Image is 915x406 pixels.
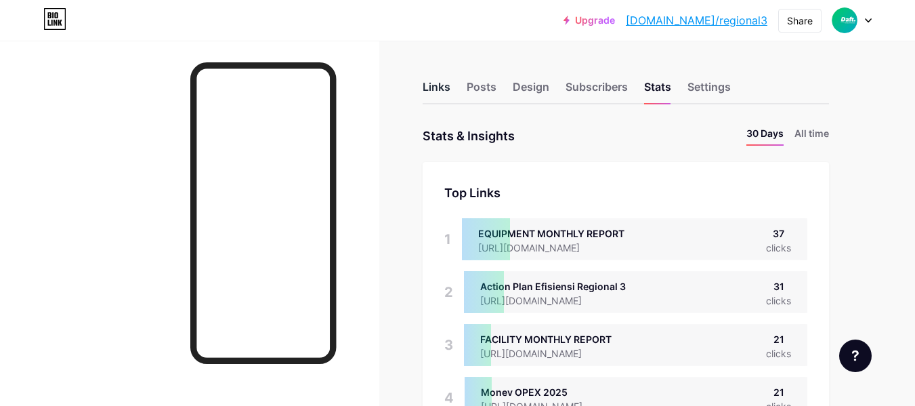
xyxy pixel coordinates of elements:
[766,385,791,399] div: 21
[481,385,604,399] div: Monev OPEX 2025
[766,279,791,293] div: 31
[766,293,791,308] div: clicks
[480,279,626,293] div: Action Plan Efisiensi Regional 3
[766,226,791,241] div: 37
[423,79,450,103] div: Links
[444,184,807,202] div: Top Links
[444,324,453,366] div: 3
[832,7,857,33] img: regional3
[480,293,626,308] div: [URL][DOMAIN_NAME]
[626,12,767,28] a: [DOMAIN_NAME]/regional3
[478,226,624,241] div: EQUIPMENT MONTHLY REPORT
[787,14,813,28] div: Share
[566,79,628,103] div: Subscribers
[766,241,791,255] div: clicks
[746,126,784,146] li: 30 Days
[794,126,829,146] li: All time
[423,126,515,146] div: Stats & Insights
[766,332,791,346] div: 21
[478,241,624,255] div: [URL][DOMAIN_NAME]
[766,346,791,361] div: clicks
[644,79,671,103] div: Stats
[687,79,731,103] div: Settings
[563,15,615,26] a: Upgrade
[444,271,453,313] div: 2
[467,79,496,103] div: Posts
[480,332,612,346] div: FACILITY MONTHLY REPORT
[444,218,451,260] div: 1
[480,346,612,361] div: [URL][DOMAIN_NAME]
[513,79,549,103] div: Design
